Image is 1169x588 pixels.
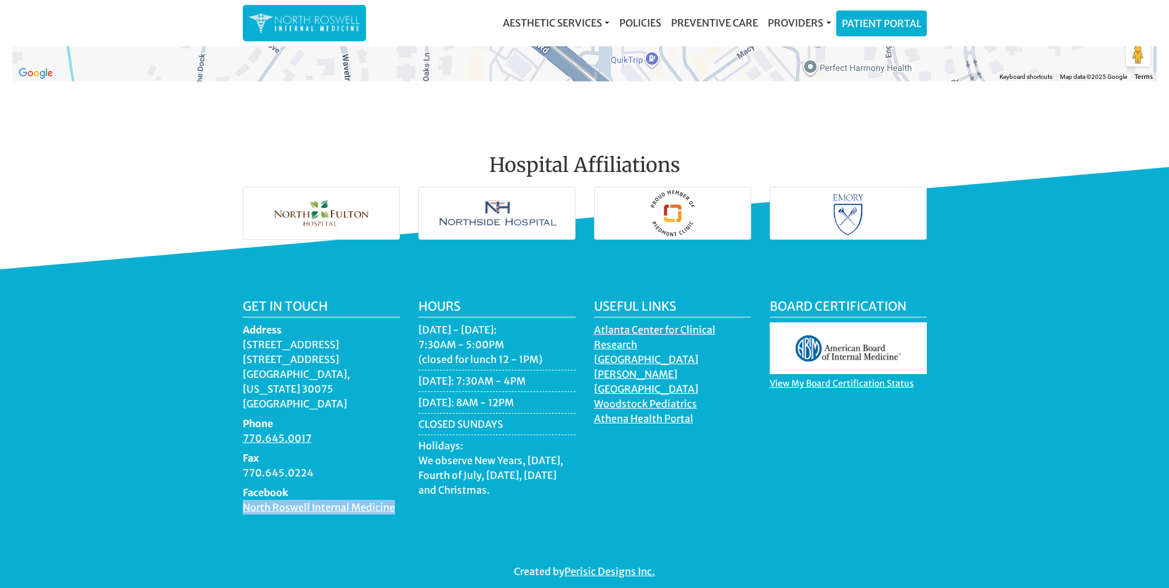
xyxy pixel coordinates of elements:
[249,11,360,35] img: North Roswell Internal Medicine
[763,10,836,35] a: Providers
[243,451,400,465] dt: Fax
[594,299,751,317] h5: Useful Links
[418,299,576,317] h5: Hours
[243,564,927,579] p: Created by
[15,65,56,81] img: Google
[837,11,926,36] a: Patient Portal
[594,398,697,413] a: Woodstock Pediatrics
[594,383,698,398] a: [GEOGRAPHIC_DATA]
[770,299,927,317] h5: Board Certification
[614,10,666,35] a: Policies
[418,395,576,414] li: [DATE]: 8AM - 12PM
[1000,73,1053,81] button: Keyboard shortcuts
[564,565,655,581] a: Perisic Designs Inc.
[15,65,56,81] a: Open this area in Google Maps (opens a new window)
[666,10,763,35] a: Preventive Care
[770,187,926,239] img: Emory Hospital
[418,374,576,392] li: [DATE]: 7:30AM - 4PM
[243,299,400,317] h5: Get in touch
[418,438,576,500] li: Holidays: We observe New Years, [DATE], Fourth of July, [DATE], [DATE] and Christmas.
[243,465,400,480] dd: 770.645.0224
[595,187,751,239] img: Piedmont Hospital
[418,322,576,370] li: [DATE] - [DATE]: 7:30AM - 5:00PM (closed for lunch 12 - 1PM)
[243,501,395,517] a: North Roswell Internal Medicine
[243,187,399,239] img: North Fulton Hospital
[243,485,400,500] dt: Facebook
[594,353,698,383] a: [GEOGRAPHIC_DATA][PERSON_NAME]
[594,324,715,354] a: Atlanta Center for Clinical Research
[770,378,914,392] a: View My Board Certification Status
[498,10,614,35] a: Aesthetic Services
[594,412,693,428] a: Athena Health Portal
[1060,73,1127,80] span: Map data ©2025 Google
[243,416,400,431] dt: Phone
[770,322,927,374] img: aboim_logo.gif
[243,322,400,337] dt: Address
[1134,73,1153,81] a: Terms (opens in new tab)
[243,337,400,411] dd: [STREET_ADDRESS] [STREET_ADDRESS] [GEOGRAPHIC_DATA], [US_STATE] 30075 [GEOGRAPHIC_DATA]
[419,187,575,239] img: Northside Hospital
[243,432,312,447] a: 770.645.0017
[418,417,576,435] li: CLOSED SUNDAYS
[243,124,927,182] h2: Hospital Affiliations
[1126,42,1151,67] button: Drag Pegman onto the map to open Street View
